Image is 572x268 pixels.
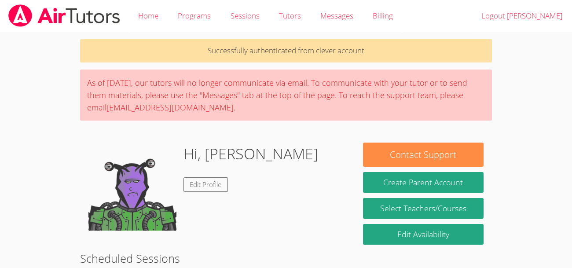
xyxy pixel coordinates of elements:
[363,172,484,193] button: Create Parent Account
[80,70,492,121] div: As of [DATE], our tutors will no longer communicate via email. To communicate with your tutor or ...
[363,143,484,167] button: Contact Support
[80,250,492,267] h2: Scheduled Sessions
[7,4,121,27] img: airtutors_banner-c4298cdbf04f3fff15de1276eac7730deb9818008684d7c2e4769d2f7ddbe033.png
[363,224,484,245] a: Edit Availability
[88,143,176,231] img: default.png
[183,177,228,192] a: Edit Profile
[183,143,318,165] h1: Hi, [PERSON_NAME]
[320,11,353,21] span: Messages
[363,198,484,219] a: Select Teachers/Courses
[80,39,492,62] p: Successfully authenticated from clever account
